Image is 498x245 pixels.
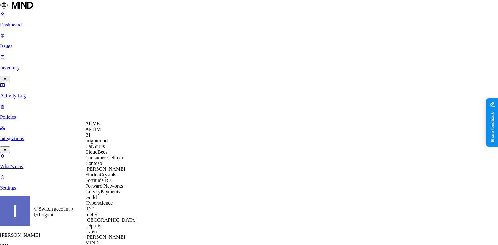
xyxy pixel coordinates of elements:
span: Switch account [39,206,69,212]
span: Hyperscience [85,200,113,206]
span: Contoso [85,161,102,166]
span: Lyten [85,229,97,234]
span: [PERSON_NAME] [85,166,125,172]
span: Consumer Cellular [85,155,123,160]
span: IDT [85,206,94,211]
span: brightmind [85,138,108,143]
span: [GEOGRAPHIC_DATA] [85,217,136,223]
span: ACME [85,121,100,126]
span: FloridaCrystals [85,172,116,177]
span: [PERSON_NAME] [85,234,125,240]
span: LSports [85,223,101,228]
span: Guild [85,195,97,200]
span: CarGurus [85,144,105,149]
span: CloudBees [85,149,107,155]
span: BI [85,132,90,138]
span: Fortitude RE [85,178,111,183]
span: APTIM [85,127,101,132]
span: GravityPayments [85,189,120,194]
span: Forward Networks [85,183,123,189]
span: Inotiv [85,212,97,217]
div: Logout [34,212,75,218]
